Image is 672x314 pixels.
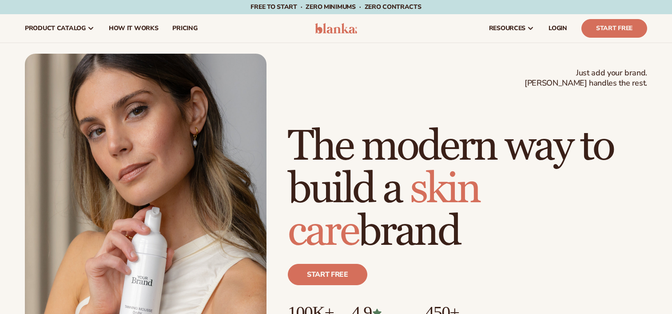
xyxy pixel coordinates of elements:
a: resources [482,14,541,43]
span: Free to start · ZERO minimums · ZERO contracts [251,3,421,11]
span: Just add your brand. [PERSON_NAME] handles the rest. [525,68,647,89]
a: Start Free [581,19,647,38]
span: resources [489,25,525,32]
a: product catalog [18,14,102,43]
a: How It Works [102,14,166,43]
a: pricing [165,14,204,43]
span: pricing [172,25,197,32]
h1: The modern way to build a brand [288,126,647,253]
a: Start free [288,264,367,285]
span: skin care [288,163,480,258]
span: LOGIN [549,25,567,32]
span: How It Works [109,25,159,32]
a: LOGIN [541,14,574,43]
span: product catalog [25,25,86,32]
img: logo [315,23,357,34]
